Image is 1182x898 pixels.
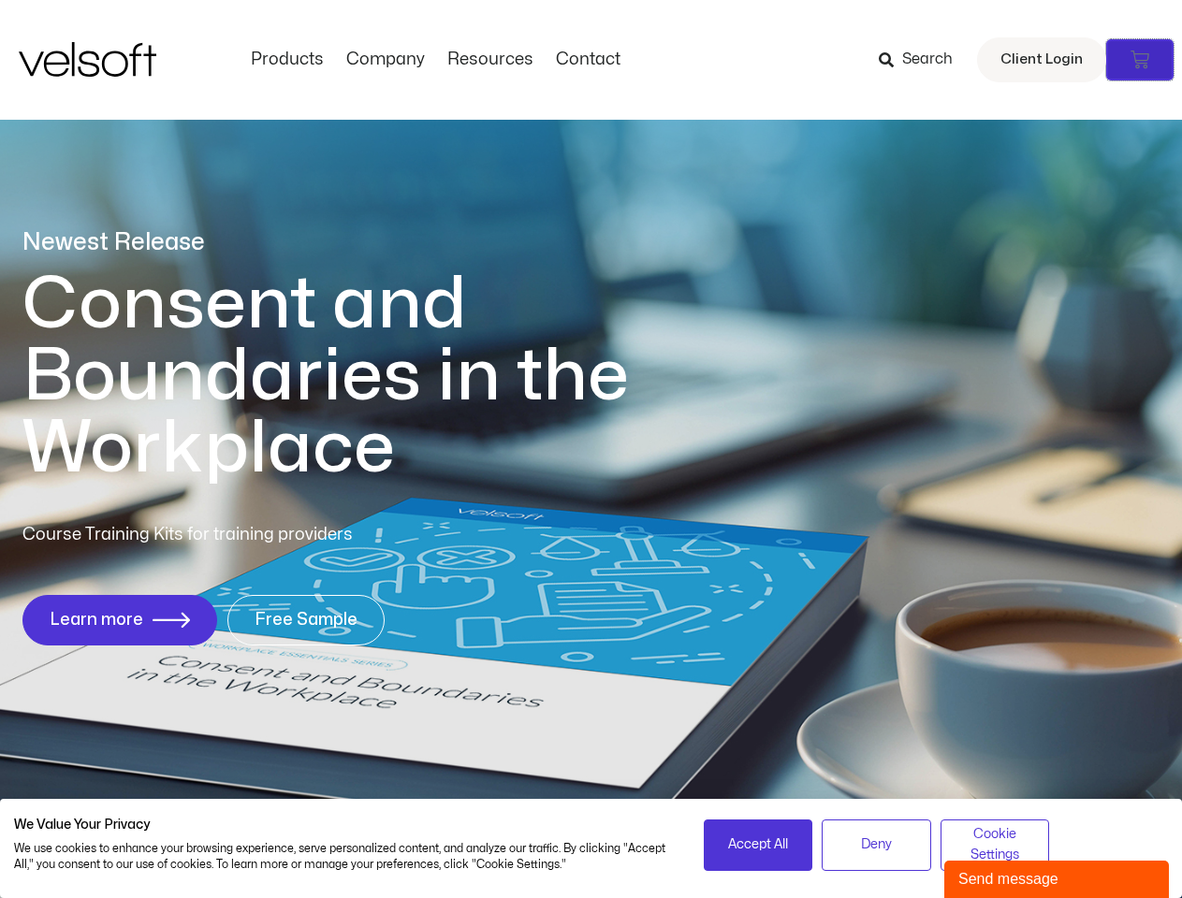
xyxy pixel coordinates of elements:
[944,857,1173,898] iframe: chat widget
[545,50,632,70] a: ContactMenu Toggle
[50,611,143,630] span: Learn more
[902,48,953,72] span: Search
[240,50,632,70] nav: Menu
[227,595,385,645] a: Free Sample
[22,522,489,548] p: Course Training Kits for training providers
[822,819,931,871] button: Deny all cookies
[436,50,545,70] a: ResourcesMenu Toggle
[861,834,892,855] span: Deny
[14,817,676,833] h2: We Value Your Privacy
[728,834,788,855] span: Accept All
[22,268,706,485] h1: Consent and Boundaries in the Workplace
[941,819,1050,871] button: Adjust cookie preferences
[22,595,217,645] a: Learn more
[977,37,1106,82] a: Client Login
[22,226,706,259] p: Newest Release
[704,819,813,871] button: Accept all cookies
[1000,48,1083,72] span: Client Login
[335,50,436,70] a: CompanyMenu Toggle
[240,50,335,70] a: ProductsMenu Toggle
[953,824,1038,866] span: Cookie Settings
[879,44,966,76] a: Search
[14,841,676,873] p: We use cookies to enhance your browsing experience, serve personalized content, and analyze our t...
[255,611,358,630] span: Free Sample
[19,42,156,77] img: Velsoft Training Materials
